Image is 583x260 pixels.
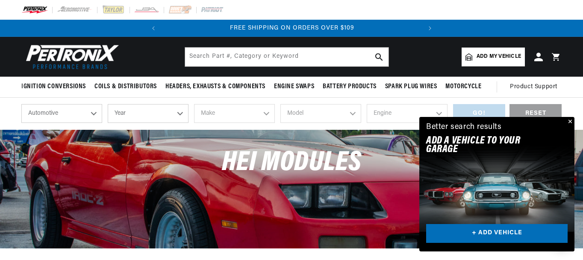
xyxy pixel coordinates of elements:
summary: Headers, Exhausts & Components [161,77,270,97]
div: RESET [509,104,562,123]
summary: Engine Swaps [270,77,318,97]
span: Ignition Conversions [21,82,86,91]
summary: Ignition Conversions [21,77,90,97]
select: Model [280,104,361,123]
select: Ride Type [21,104,102,123]
button: Translation missing: en.sections.announcements.next_announcement [421,20,439,37]
div: Better search results [426,121,502,134]
span: Product Support [510,82,557,92]
button: Translation missing: en.sections.announcements.previous_announcement [145,20,162,37]
select: Engine [367,104,448,123]
select: Make [194,104,275,123]
button: Close [564,117,574,127]
h2: Add A VEHICLE to your garage [426,137,546,154]
button: search button [370,48,389,66]
span: Spark Plug Wires [385,82,437,91]
span: Engine Swaps [274,82,314,91]
img: Pertronix [21,42,120,72]
div: 2 of 2 [162,24,422,33]
summary: Spark Plug Wires [381,77,442,97]
span: HEI Modules [222,149,362,177]
summary: Product Support [510,77,562,97]
a: Add my vehicle [462,48,525,66]
summary: Battery Products [318,77,381,97]
span: FREE SHIPPING ON ORDERS OVER $109 [230,25,354,31]
div: Announcement [162,24,422,33]
span: Motorcycle [445,82,481,91]
input: Search Part #, Category or Keyword [185,48,389,66]
span: Coils & Distributors [94,82,157,91]
span: Battery Products [323,82,377,91]
select: Year [108,104,188,123]
summary: Motorcycle [441,77,486,97]
span: Add my vehicle [477,53,521,61]
span: Headers, Exhausts & Components [165,82,265,91]
a: + ADD VEHICLE [426,224,568,243]
summary: Coils & Distributors [90,77,161,97]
